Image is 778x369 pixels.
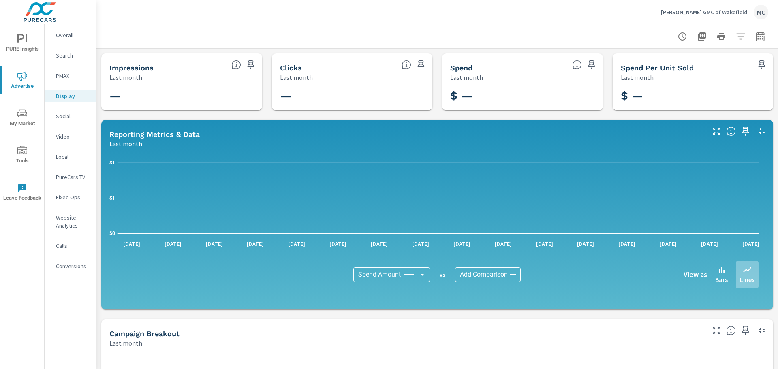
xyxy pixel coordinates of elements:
[56,112,90,120] p: Social
[621,73,654,82] p: Last month
[737,240,765,248] p: [DATE]
[654,240,682,248] p: [DATE]
[282,240,311,248] p: [DATE]
[3,34,42,54] span: PURE Insights
[402,60,411,70] span: The number of times an ad was clicked by a consumer.
[726,126,736,136] span: Understand Display data over time and see how metrics compare to each other.
[715,275,728,284] p: Bars
[415,58,427,71] span: Save this to your personalized report
[353,267,430,282] div: Spend Amount
[109,73,142,82] p: Last month
[45,49,96,62] div: Search
[450,89,595,103] h3: $ —
[450,73,483,82] p: Last month
[56,132,90,141] p: Video
[45,151,96,163] div: Local
[621,64,694,72] h5: Spend Per Unit Sold
[740,275,754,284] p: Lines
[571,240,600,248] p: [DATE]
[755,324,768,337] button: Minimize Widget
[694,28,710,45] button: "Export Report to PDF"
[109,89,254,103] h3: —
[3,109,42,128] span: My Market
[109,195,115,201] text: $1
[231,60,241,70] span: The number of times an ad was shown on your behalf.
[45,171,96,183] div: PureCars TV
[56,51,90,60] p: Search
[244,58,257,71] span: Save this to your personalized report
[45,110,96,122] div: Social
[448,240,476,248] p: [DATE]
[56,92,90,100] p: Display
[280,64,302,72] h5: Clicks
[109,329,180,338] h5: Campaign Breakout
[280,73,313,82] p: Last month
[45,90,96,102] div: Display
[450,64,472,72] h5: Spend
[613,240,641,248] p: [DATE]
[695,240,724,248] p: [DATE]
[710,125,723,138] button: Make Fullscreen
[109,139,142,149] p: Last month
[109,230,115,236] text: $0
[241,240,269,248] p: [DATE]
[324,240,352,248] p: [DATE]
[45,29,96,41] div: Overall
[661,9,747,16] p: [PERSON_NAME] GMC of Wakefield
[572,60,582,70] span: The amount of money spent on advertising during the period.
[755,58,768,71] span: Save this to your personalized report
[200,240,229,248] p: [DATE]
[621,89,765,103] h3: $ —
[713,28,729,45] button: Print Report
[489,240,517,248] p: [DATE]
[45,260,96,272] div: Conversions
[109,338,142,348] p: Last month
[109,160,115,166] text: $1
[726,326,736,335] span: This is a summary of Display performance results by campaign. Each column can be sorted.
[754,5,768,19] div: MC
[56,173,90,181] p: PureCars TV
[3,146,42,166] span: Tools
[358,271,401,279] span: Spend Amount
[684,271,707,279] h6: View as
[710,324,723,337] button: Make Fullscreen
[406,240,435,248] p: [DATE]
[56,31,90,39] p: Overall
[56,72,90,80] p: PMAX
[56,193,90,201] p: Fixed Ops
[752,28,768,45] button: Select Date Range
[585,58,598,71] span: Save this to your personalized report
[3,183,42,203] span: Leave Feedback
[45,211,96,232] div: Website Analytics
[530,240,559,248] p: [DATE]
[739,324,752,337] span: Save this to your personalized report
[45,130,96,143] div: Video
[109,130,200,139] h5: Reporting Metrics & Data
[3,71,42,91] span: Advertise
[159,240,187,248] p: [DATE]
[45,240,96,252] div: Calls
[109,64,154,72] h5: Impressions
[365,240,393,248] p: [DATE]
[56,153,90,161] p: Local
[118,240,146,248] p: [DATE]
[460,271,508,279] span: Add Comparison
[430,271,455,278] p: vs
[56,213,90,230] p: Website Analytics
[0,24,44,211] div: nav menu
[56,242,90,250] p: Calls
[56,262,90,270] p: Conversions
[455,267,521,282] div: Add Comparison
[45,191,96,203] div: Fixed Ops
[45,70,96,82] div: PMAX
[280,89,425,103] h3: —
